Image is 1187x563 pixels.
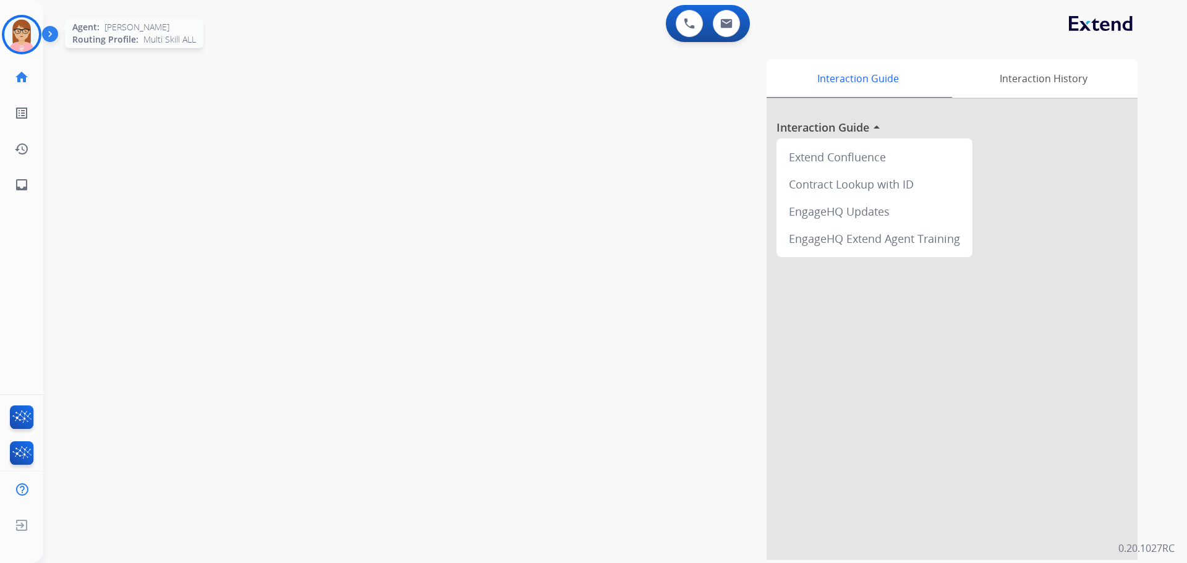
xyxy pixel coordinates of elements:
[781,225,968,252] div: EngageHQ Extend Agent Training
[72,33,138,46] span: Routing Profile:
[14,142,29,156] mat-icon: history
[14,177,29,192] mat-icon: inbox
[949,59,1138,98] div: Interaction History
[14,70,29,85] mat-icon: home
[72,21,100,33] span: Agent:
[767,59,949,98] div: Interaction Guide
[1118,541,1175,556] p: 0.20.1027RC
[781,171,968,198] div: Contract Lookup with ID
[4,17,39,52] img: avatar
[14,106,29,121] mat-icon: list_alt
[143,33,196,46] span: Multi Skill ALL
[781,143,968,171] div: Extend Confluence
[781,198,968,225] div: EngageHQ Updates
[104,21,169,33] span: [PERSON_NAME]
